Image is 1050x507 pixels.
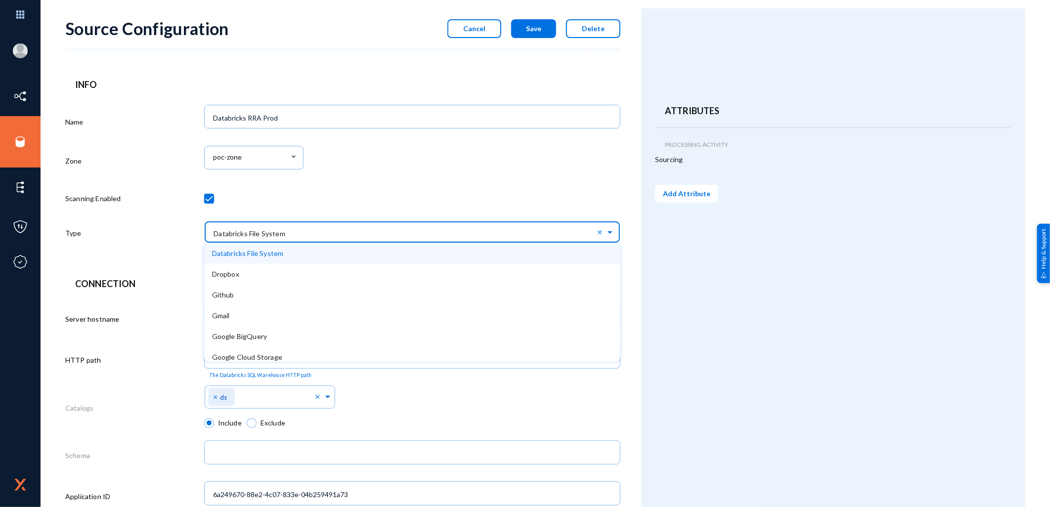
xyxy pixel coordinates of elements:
label: HTTP path [65,355,101,365]
button: Add Attribute [655,185,718,203]
label: Catalogs [65,403,93,413]
label: Name [65,117,84,127]
span: Google Cloud Storage [212,353,282,361]
img: icon-elements.svg [13,180,28,195]
span: Exclude [257,418,285,428]
label: Scanning Enabled [65,193,121,204]
img: app launcher [5,4,35,25]
div: Source Configuration [65,18,229,39]
img: icon-policies.svg [13,219,28,234]
img: help_support.svg [1041,272,1047,278]
mat-hint: The Databricks SQL Warehouse HTTP path [209,372,311,379]
header: Processing Activity [665,140,1002,149]
label: Zone [65,156,82,166]
span: × [213,392,220,401]
span: Clear all [597,227,606,236]
button: Delete [566,19,620,38]
span: Delete [582,24,605,33]
img: icon-inventory.svg [13,89,28,104]
header: Attributes [665,104,1002,118]
span: Databricks File System [212,249,284,257]
span: Save [526,24,541,33]
span: Cancel [463,24,485,33]
div: Help & Support [1037,224,1050,283]
header: Connection [75,277,611,291]
header: Info [75,78,611,91]
span: Gmail [212,311,230,320]
span: Sourcing [655,154,683,166]
span: Google BigQuery [212,332,267,340]
button: Save [511,19,556,38]
label: Application ID [65,491,110,502]
label: Type [65,228,82,238]
span: Add Attribute [663,189,710,198]
ng-dropdown-panel: Options list [204,243,620,362]
span: Dropbox [212,270,239,278]
img: icon-sources.svg [13,134,28,149]
span: Include [214,418,242,428]
label: Server hostname [65,314,119,324]
button: Cancel [447,19,501,38]
span: ds [220,393,227,401]
span: Github [212,291,234,299]
span: Clear all [315,392,323,402]
span: poc-zone [213,153,242,162]
label: Schema [65,450,90,461]
img: blank-profile-picture.png [13,43,28,58]
img: icon-compliance.svg [13,254,28,269]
